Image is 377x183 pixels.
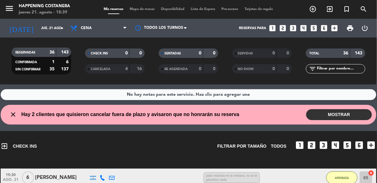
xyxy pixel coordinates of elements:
[354,140,364,150] i: looks_6
[81,26,92,30] span: Cena
[91,52,108,55] span: CHECK INS
[271,143,287,150] span: TODOS
[125,67,128,71] strong: 4
[35,174,88,182] div: [PERSON_NAME]
[66,60,70,64] strong: 6
[91,68,110,71] span: CANCELADA
[164,52,181,55] span: SENTADAS
[331,24,339,32] i: add_box
[307,140,317,150] i: looks_two
[219,8,242,11] span: Pre-acceso
[331,140,341,150] i: looks_4
[360,5,368,13] i: search
[272,67,275,71] strong: 0
[9,111,17,118] i: close
[1,142,8,150] i: exit_to_app
[101,8,127,11] span: Mis reservas
[368,170,374,176] i: cancel
[326,5,334,13] i: exit_to_app
[15,51,35,54] span: RESERVADAS
[1,142,37,150] span: CHECK INS
[366,140,376,150] i: add_box
[164,68,188,71] span: RE AGENDADA
[287,51,290,55] strong: 0
[347,24,354,32] span: print
[317,65,365,72] input: Filtrar por nombre...
[61,50,70,54] strong: 143
[5,21,38,35] i: [DATE]
[188,8,219,11] span: Lista de Espera
[309,5,317,13] i: add_circle_outline
[213,51,217,55] strong: 0
[125,51,128,55] strong: 0
[287,67,290,71] strong: 0
[355,51,364,55] strong: 143
[52,60,54,64] strong: 1
[239,26,266,30] span: Reservas para
[279,24,287,32] i: looks_two
[310,52,319,55] span: TOTAL
[15,61,37,64] span: CONFIRMADA
[269,24,277,32] i: looks_one
[343,5,351,13] i: turned_in_not
[217,143,266,150] span: Filtrar por tamaño
[158,8,188,11] span: Disponibilidad
[58,24,66,32] i: arrow_drop_down
[295,140,305,150] i: looks_one
[127,91,250,98] div: No hay notas para este servicio. Haz clic para agregar una
[238,68,254,71] span: NO SHOW
[343,140,353,150] i: looks_5
[199,67,201,71] strong: 0
[361,24,369,32] i: power_settings_new
[335,176,349,180] span: ARRIBADA
[49,67,54,71] strong: 35
[306,109,372,120] button: MOSTRAR
[3,171,18,178] span: 19:30
[5,4,14,13] i: menu
[213,67,217,71] strong: 0
[300,24,308,32] i: looks_4
[309,65,317,73] i: filter_list
[289,24,297,32] i: looks_3
[320,24,328,32] i: looks_6
[238,52,253,55] span: SERVIDAS
[19,9,70,16] div: jueves 21. agosto - 18:39
[358,19,372,38] div: LOG OUT
[137,67,143,71] strong: 16
[19,3,70,9] div: Happening Costanera
[310,24,318,32] i: looks_5
[127,8,158,11] span: Mapa de mesas
[204,172,260,183] span: pidio redonda en la ventana, no se le garantizo nada
[61,67,70,71] strong: 137
[15,68,40,71] span: SIN CONFIRMAR
[319,140,329,150] i: looks_3
[343,51,349,55] strong: 36
[272,51,275,55] strong: 0
[49,50,54,54] strong: 36
[140,51,143,55] strong: 0
[199,51,201,55] strong: 0
[242,8,276,11] span: Tarjetas de regalo
[21,110,239,119] span: Hay 2 clientes que quisieron cancelar fuera de plazo y avisaron que no honrarán su reserva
